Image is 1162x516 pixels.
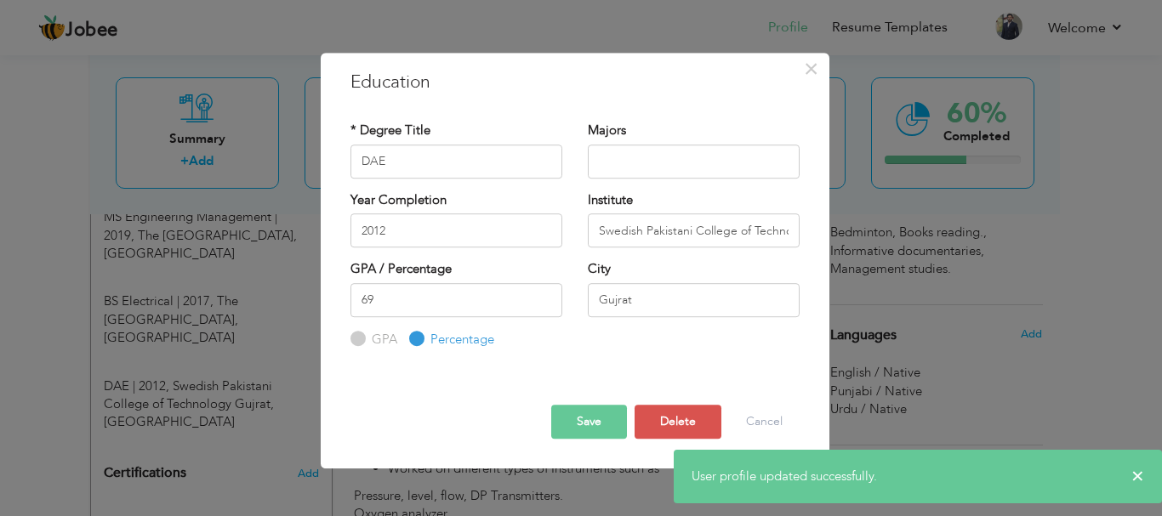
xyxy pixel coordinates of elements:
[350,260,452,278] label: GPA / Percentage
[635,405,721,439] button: Delete
[367,331,397,349] label: GPA
[804,54,818,84] span: ×
[729,405,800,439] button: Cancel
[798,55,825,82] button: Close
[1131,468,1144,485] span: ×
[350,122,430,139] label: * Degree Title
[426,331,494,349] label: Percentage
[104,171,319,432] div: Add your educational degree.
[350,191,447,209] label: Year Completion
[350,70,800,95] h3: Education
[588,260,611,278] label: City
[588,191,633,209] label: Institute
[551,405,627,439] button: Save
[588,122,626,139] label: Majors
[692,468,877,485] span: User profile updated successfully.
